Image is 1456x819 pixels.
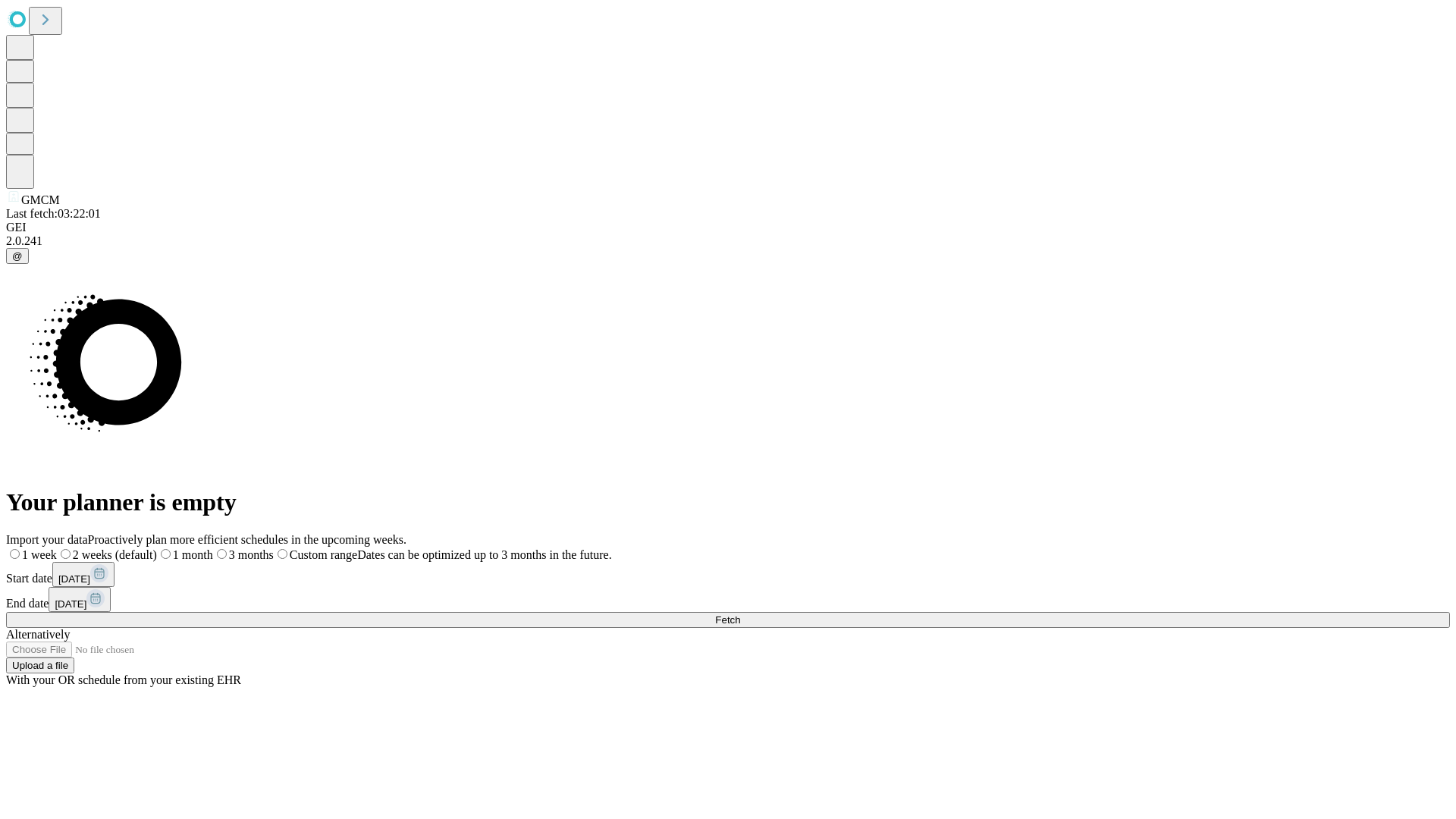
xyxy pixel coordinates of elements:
[49,587,111,612] button: [DATE]
[6,488,1450,516] h1: Your planner is empty
[6,234,1450,248] div: 2.0.241
[6,248,29,264] button: @
[52,562,115,587] button: [DATE]
[290,548,357,561] span: Custom range
[6,587,1450,612] div: End date
[21,193,60,206] span: GMCM
[6,673,241,686] span: With your OR schedule from your existing EHR
[55,598,86,610] span: [DATE]
[6,207,101,220] span: Last fetch: 03:22:01
[73,548,157,561] span: 2 weeks (default)
[10,549,20,559] input: 1 week
[357,548,611,561] span: Dates can be optimized up to 3 months in the future.
[61,549,71,559] input: 2 weeks (default)
[217,549,227,559] input: 3 months
[58,573,90,585] span: [DATE]
[278,549,287,559] input: Custom rangeDates can be optimized up to 3 months in the future.
[6,221,1450,234] div: GEI
[715,614,740,626] span: Fetch
[88,533,406,546] span: Proactively plan more efficient schedules in the upcoming weeks.
[6,533,88,546] span: Import your data
[6,657,74,673] button: Upload a file
[161,549,171,559] input: 1 month
[12,250,23,262] span: @
[6,562,1450,587] div: Start date
[229,548,274,561] span: 3 months
[22,548,57,561] span: 1 week
[6,628,70,641] span: Alternatively
[173,548,213,561] span: 1 month
[6,612,1450,628] button: Fetch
